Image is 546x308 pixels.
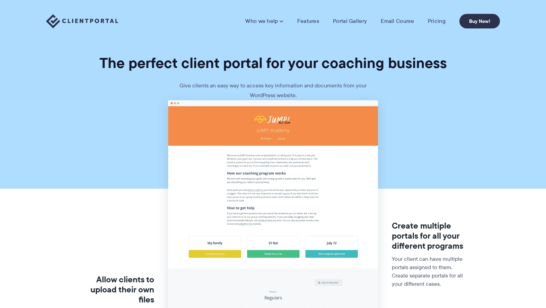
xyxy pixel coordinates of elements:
a: Pricing [428,18,446,25]
h3: Allow clients to upload their own files [79,275,155,305]
h3: Create multiple portals for all your different programs [392,221,468,251]
a: Portal Gallery [333,18,367,25]
a: Email Course [381,18,414,25]
a: Buy Now! [459,14,500,28]
p: Give clients an easy way to access key information and documents from your WordPress website. [169,81,377,100]
a: Who we help [245,18,283,25]
p: Your client can have multiple portals assigned to them. Create separate portals for all your diff... [392,255,468,288]
a: Features [297,18,319,25]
